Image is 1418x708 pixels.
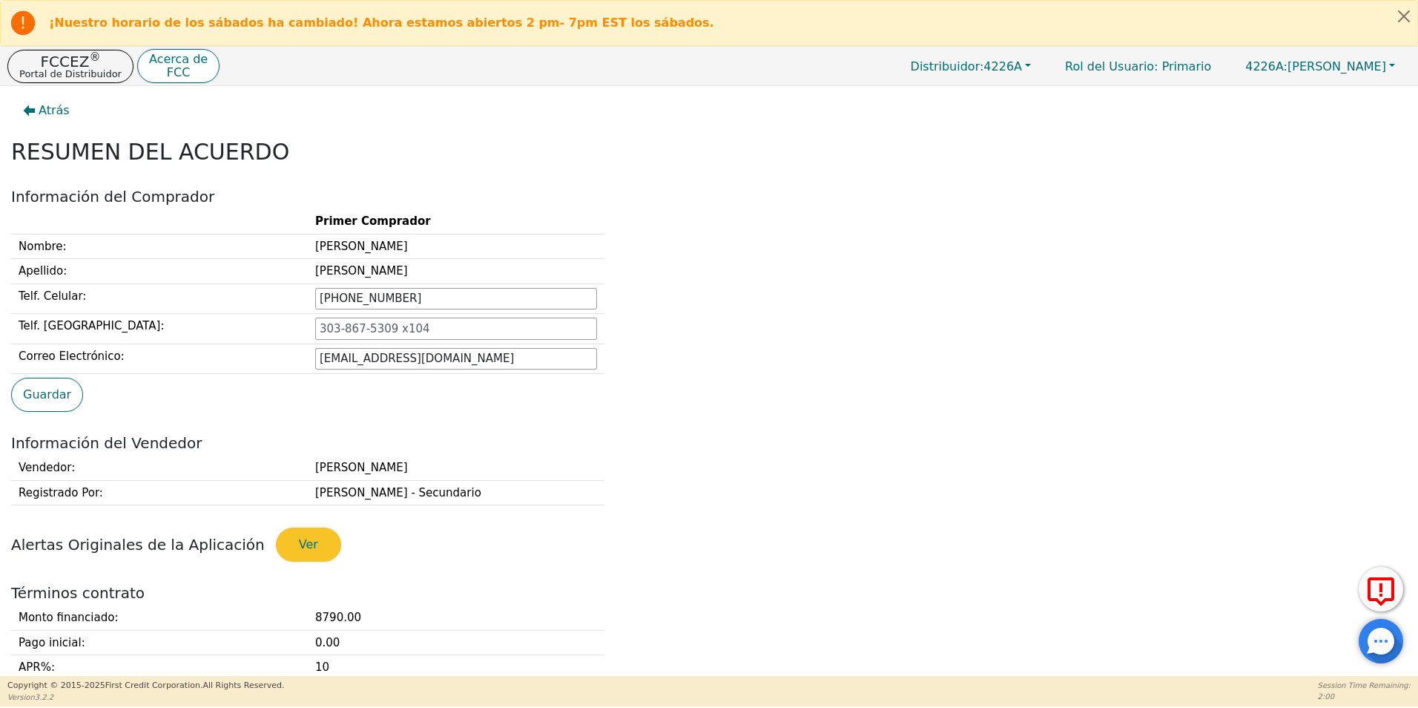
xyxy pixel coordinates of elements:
h2: RESUMEN DEL ACUERDO [11,139,1407,165]
span: 4226A: [1245,59,1287,73]
p: Copyright © 2015- 2025 First Credit Corporation. [7,680,284,692]
p: Version 3.2.2 [7,692,284,703]
td: [PERSON_NAME] - Secundario [308,480,604,505]
h2: Información del Comprador [11,188,1407,206]
td: Correo Electrónico: [11,344,308,374]
button: Ver [276,528,341,562]
span: Rol del Usuario : [1065,59,1158,73]
p: Portal de Distribuidor [19,69,122,79]
input: 303-867-5309 x104 [315,318,597,340]
a: Rol del Usuario: Primario [1050,52,1226,81]
td: Vendedor: [11,456,308,480]
button: 4226A:[PERSON_NAME] [1230,55,1411,78]
h2: Información del Vendedor [11,434,1407,452]
p: Acerca de [149,53,208,65]
button: Atrás [11,94,82,128]
input: 303-867-5309 x104 [315,288,597,310]
p: FCCEZ [19,54,122,69]
th: Primer Comprador [308,209,604,234]
button: Distribuidor:4226A [895,55,1047,78]
button: Guardar [11,378,83,412]
td: 0.00 [308,630,604,655]
td: Registrado Por: [11,480,308,505]
p: Primario [1050,52,1226,81]
button: Reportar Error a FCC [1359,567,1403,612]
td: Telf. [GEOGRAPHIC_DATA]: [11,314,308,344]
span: Alertas Originales de la Aplicación [11,536,265,554]
span: All Rights Reserved. [202,681,284,690]
button: Close alert [1391,1,1417,31]
td: [PERSON_NAME] [308,259,604,284]
td: Nombre: [11,234,308,259]
p: FCC [149,67,208,79]
span: [PERSON_NAME] [1245,59,1386,73]
td: Apellido: [11,259,308,284]
b: ¡Nuestro horario de los sábados ha cambiado! Ahora estamos abiertos 2 pm- 7pm EST los sábados. [49,16,714,30]
span: Atrás [39,102,70,119]
button: FCCEZ®Portal de Distribuidor [7,50,133,83]
td: [PERSON_NAME] [308,456,604,480]
td: [PERSON_NAME] [308,234,604,259]
td: Pago inicial : [11,630,308,655]
p: 2:00 [1318,691,1411,702]
h2: Términos contrato [11,584,1407,602]
span: Distribuidor: [911,59,984,73]
sup: ® [89,50,100,64]
td: Monto financiado : [11,606,308,630]
p: Session Time Remaining: [1318,680,1411,691]
td: APR% : [11,655,308,681]
td: Telf. Celular: [11,283,308,314]
td: 10 [308,655,604,681]
td: 8790.00 [308,606,604,630]
span: 4226A [911,59,1022,73]
button: Acerca deFCC [137,49,220,84]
